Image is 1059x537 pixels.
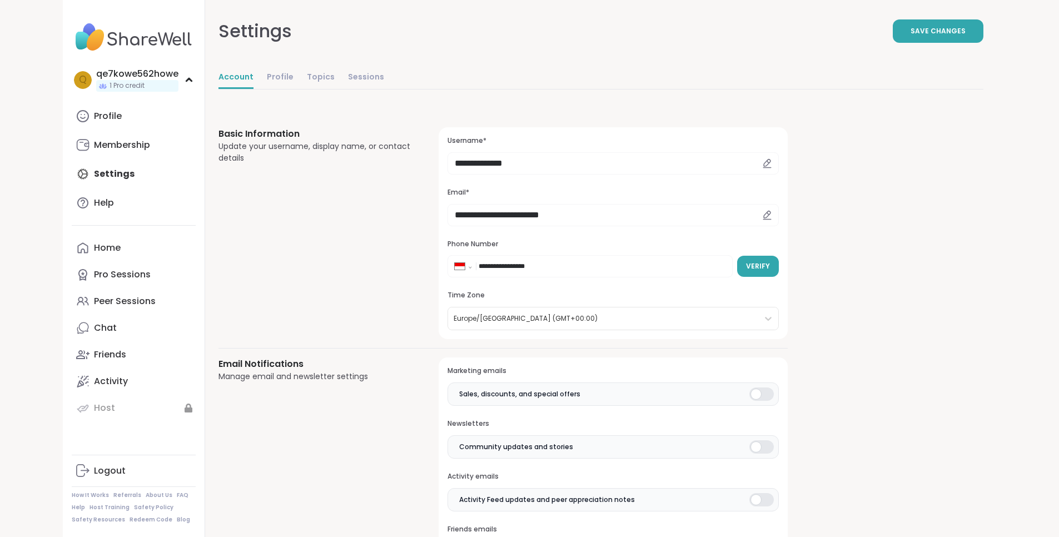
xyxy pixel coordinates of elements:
[448,419,778,429] h3: Newsletters
[218,371,412,382] div: Manage email and newsletter settings
[94,139,150,151] div: Membership
[448,188,778,197] h3: Email*
[72,516,125,524] a: Safety Resources
[146,491,172,499] a: About Us
[448,240,778,249] h3: Phone Number
[911,26,966,36] span: Save Changes
[72,458,196,484] a: Logout
[893,19,983,43] button: Save Changes
[72,103,196,130] a: Profile
[72,504,85,511] a: Help
[218,67,253,89] a: Account
[177,516,190,524] a: Blog
[72,315,196,341] a: Chat
[94,322,117,334] div: Chat
[448,525,778,534] h3: Friends emails
[348,67,384,89] a: Sessions
[448,366,778,376] h3: Marketing emails
[72,368,196,395] a: Activity
[96,68,178,80] div: qe7kowe562howe
[72,18,196,57] img: ShareWell Nav Logo
[448,291,778,300] h3: Time Zone
[90,504,130,511] a: Host Training
[459,442,573,452] span: Community updates and stories
[94,375,128,387] div: Activity
[113,491,141,499] a: Referrals
[177,491,188,499] a: FAQ
[307,67,335,89] a: Topics
[72,235,196,261] a: Home
[459,495,635,505] span: Activity Feed updates and peer appreciation notes
[94,242,121,254] div: Home
[72,341,196,368] a: Friends
[79,73,87,87] span: q
[267,67,294,89] a: Profile
[110,81,145,91] span: 1 Pro credit
[746,261,770,271] span: Verify
[218,18,292,44] div: Settings
[94,295,156,307] div: Peer Sessions
[72,395,196,421] a: Host
[94,268,151,281] div: Pro Sessions
[72,190,196,216] a: Help
[218,127,412,141] h3: Basic Information
[72,491,109,499] a: How It Works
[134,504,173,511] a: Safety Policy
[218,141,412,164] div: Update your username, display name, or contact details
[94,465,126,477] div: Logout
[448,472,778,481] h3: Activity emails
[72,261,196,288] a: Pro Sessions
[72,288,196,315] a: Peer Sessions
[94,110,122,122] div: Profile
[218,357,412,371] h3: Email Notifications
[94,402,115,414] div: Host
[72,132,196,158] a: Membership
[94,349,126,361] div: Friends
[737,256,779,277] button: Verify
[459,389,580,399] span: Sales, discounts, and special offers
[448,136,778,146] h3: Username*
[94,197,114,209] div: Help
[130,516,172,524] a: Redeem Code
